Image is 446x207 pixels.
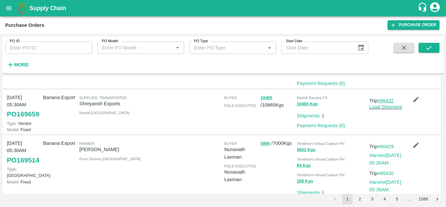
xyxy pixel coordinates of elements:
[7,127,19,132] span: Model:
[297,100,318,108] button: 10465 Kgs
[429,1,441,15] div: account of current user
[29,4,418,13] a: Supply Chain
[355,42,367,54] button: Choose date
[194,39,208,44] label: PO Type
[369,153,401,165] a: Harvest[DATE] 05:30AM
[261,94,272,102] button: 10465
[281,42,353,54] input: Start Date
[43,94,77,101] p: Banana Export
[79,146,149,153] p: [PERSON_NAME]
[369,104,402,110] a: Load Shipment
[286,39,302,44] label: Start Date
[369,170,403,177] p: Trip
[297,173,344,177] span: Tembhurni Virtual Captive PH
[297,123,345,128] a: Payment Requests (0)
[224,104,256,108] span: field executive
[224,142,237,146] span: buyer
[7,108,39,120] a: PO169659
[297,162,311,169] button: 84 Kgs
[377,144,394,149] a: #86429
[297,113,320,118] a: Shipments
[79,142,94,146] span: Farmer
[329,194,443,204] nav: pagination navigation
[7,166,40,179] p: [GEOGRAPHIC_DATA]
[369,143,403,150] p: Trip
[367,194,377,204] button: Go to page 3
[173,43,182,52] button: Open
[342,194,353,204] button: page 1
[224,96,237,100] span: buyer
[7,180,19,184] span: Model:
[5,42,92,54] input: Enter PO ID
[297,81,345,86] a: Payment Requests (0)
[79,96,127,100] span: Supplier, Transporter
[14,62,29,67] strong: More
[1,1,16,16] button: open drawer
[369,97,403,104] p: Trip
[297,146,315,154] button: 5603 Kgs
[265,43,274,52] button: Open
[43,140,77,147] p: Banana Export
[320,110,324,119] div: |
[297,96,327,100] span: Nashik Banana CS
[5,21,44,29] div: Purchase Orders
[7,127,40,133] p: Fixed
[377,171,394,176] a: #86430
[404,196,415,202] div: …
[29,5,66,11] b: Supply Chain
[224,146,258,161] p: Nunavath Laxman
[7,121,17,126] span: Type:
[261,140,294,147] p: / 7000 Kgs
[261,140,270,147] button: 5895
[224,164,256,168] span: field executive
[297,142,344,146] span: Tembhurni Virtual Captive PH
[377,98,394,103] a: #86432
[7,120,40,127] p: Vendor
[79,111,129,115] span: Nashik , [GEOGRAPHIC_DATA]
[369,180,401,192] a: Harvest[DATE] 05:30AM
[7,179,40,185] p: Fixed
[7,94,40,109] p: [DATE] 05:30AM
[417,194,430,204] button: Go to page 1589
[388,20,439,30] a: Purchase Order
[261,94,294,109] p: / 10865 Kgs
[320,186,324,196] div: |
[99,43,171,52] input: Enter PO Model
[7,167,17,172] span: Type:
[7,154,39,166] a: PO169514
[379,194,390,204] button: Go to page 4
[7,140,40,154] p: [DATE] 05:30AM
[432,194,442,204] button: Go to next page
[297,178,313,185] button: 208 Kgs
[5,59,30,70] button: More
[191,43,263,52] input: Enter PO Type
[16,2,29,15] img: logo
[392,194,402,204] button: Go to page 5
[10,39,20,44] label: PO ID
[355,194,365,204] button: Go to page 2
[102,39,118,44] label: PO Model
[297,157,344,161] span: Tembhurni Virtual Captive PH
[418,2,429,14] div: customer-support
[224,168,258,183] p: Nunavath Laxman
[79,100,149,107] p: Shreyansh Exports
[79,157,140,161] span: Pune Division , [GEOGRAPHIC_DATA]
[297,190,320,195] a: Shipments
